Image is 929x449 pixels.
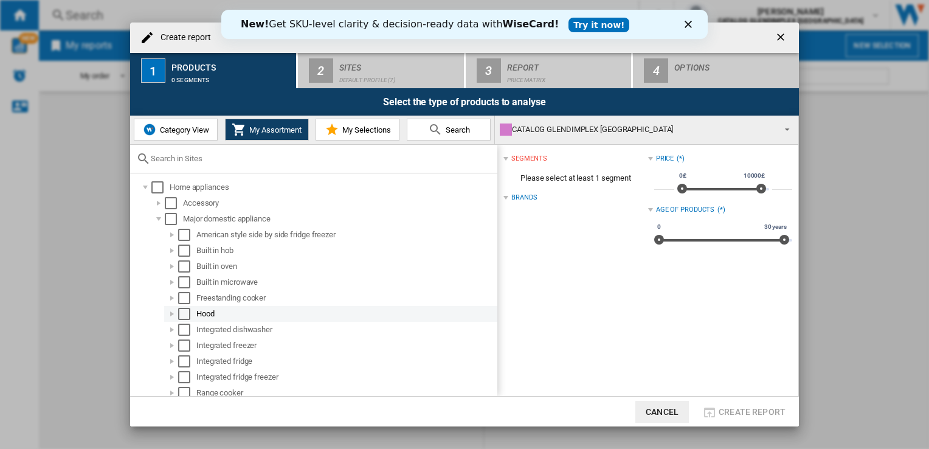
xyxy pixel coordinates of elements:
[309,58,333,83] div: 2
[183,213,496,225] div: Major domestic appliance
[443,125,470,134] span: Search
[463,11,475,18] div: Close
[196,245,496,257] div: Built in hob
[633,53,799,88] button: 4 Options
[196,355,496,367] div: Integrated fridge
[196,324,496,336] div: Integrated dishwasher
[178,245,196,257] md-checkbox: Select
[655,222,663,232] span: 0
[178,308,196,320] md-checkbox: Select
[151,154,491,163] input: Search in Sites
[298,53,465,88] button: 2 Sites Default profile (7)
[178,276,196,288] md-checkbox: Select
[170,181,496,193] div: Home appliances
[656,154,674,164] div: Price
[466,53,633,88] button: 3 Report Price Matrix
[762,222,789,232] span: 30 years
[141,58,165,83] div: 1
[171,58,291,71] div: Products
[142,122,157,137] img: wiser-icon-blue.png
[165,197,183,209] md-checkbox: Select
[134,119,218,141] button: Category View
[507,58,627,71] div: Report
[677,171,688,181] span: 0£
[507,71,627,83] div: Price Matrix
[196,292,496,304] div: Freestanding cooker
[178,339,196,352] md-checkbox: Select
[178,324,196,336] md-checkbox: Select
[699,401,789,423] button: Create report
[674,58,794,71] div: Options
[157,125,209,134] span: Category View
[178,292,196,304] md-checkbox: Select
[196,387,496,399] div: Range cooker
[635,401,689,423] button: Cancel
[246,125,302,134] span: My Assortment
[225,119,309,141] button: My Assortment
[178,371,196,383] md-checkbox: Select
[196,229,496,241] div: American style side by side fridge freezer
[196,260,496,273] div: Built in oven
[196,339,496,352] div: Integrated freezer
[196,276,496,288] div: Built in microwave
[500,121,774,138] div: CATALOG GLENDIMPLEX [GEOGRAPHIC_DATA]
[719,407,786,417] span: Create report
[339,125,391,134] span: My Selections
[178,355,196,367] md-checkbox: Select
[775,31,789,46] ng-md-icon: getI18NText('BUTTONS.CLOSE_DIALOG')
[154,32,211,44] h4: Create report
[178,260,196,273] md-checkbox: Select
[196,371,496,383] div: Integrated fridge freezer
[477,58,501,83] div: 3
[165,213,183,225] md-checkbox: Select
[196,308,496,320] div: Hood
[511,193,537,203] div: Brands
[130,53,297,88] button: 1 Products 0 segments
[183,197,496,209] div: Accessory
[171,71,291,83] div: 0 segments
[130,88,799,116] div: Select the type of products to analyse
[178,229,196,241] md-checkbox: Select
[151,181,170,193] md-checkbox: Select
[221,10,708,39] iframe: Intercom live chat banner
[178,387,196,399] md-checkbox: Select
[503,167,648,190] span: Please select at least 1 segment
[339,58,459,71] div: Sites
[511,154,547,164] div: segments
[656,205,715,215] div: Age of products
[770,26,794,50] button: getI18NText('BUTTONS.CLOSE_DIALOG')
[339,71,459,83] div: Default profile (7)
[742,171,767,181] span: 10000£
[316,119,399,141] button: My Selections
[644,58,668,83] div: 4
[407,119,491,141] button: Search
